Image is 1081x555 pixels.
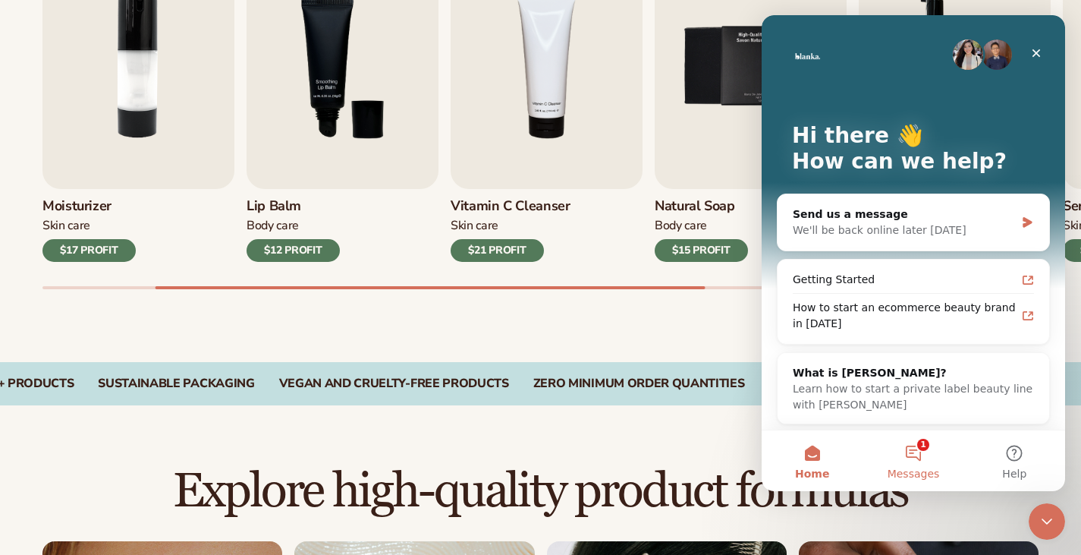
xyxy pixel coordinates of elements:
[451,218,570,234] div: Skin Care
[247,198,340,215] h3: Lip Balm
[655,239,748,262] div: $15 PROFIT
[451,239,544,262] div: $21 PROFIT
[42,239,136,262] div: $17 PROFIT
[451,198,570,215] h3: Vitamin C Cleanser
[42,218,136,234] div: Skin Care
[533,377,745,391] div: ZERO MINIMUM ORDER QUANTITIES
[42,466,1039,517] h2: Explore high-quality product formulas
[98,377,254,391] div: SUSTAINABLE PACKAGING
[42,198,136,215] h3: Moisturizer
[655,198,748,215] h3: Natural Soap
[247,218,340,234] div: Body Care
[247,239,340,262] div: $12 PROFIT
[762,15,1065,491] iframe: Intercom live chat
[655,218,748,234] div: Body Care
[279,377,509,391] div: VEGAN AND CRUELTY-FREE PRODUCTS
[1029,503,1065,540] iframe: Intercom live chat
